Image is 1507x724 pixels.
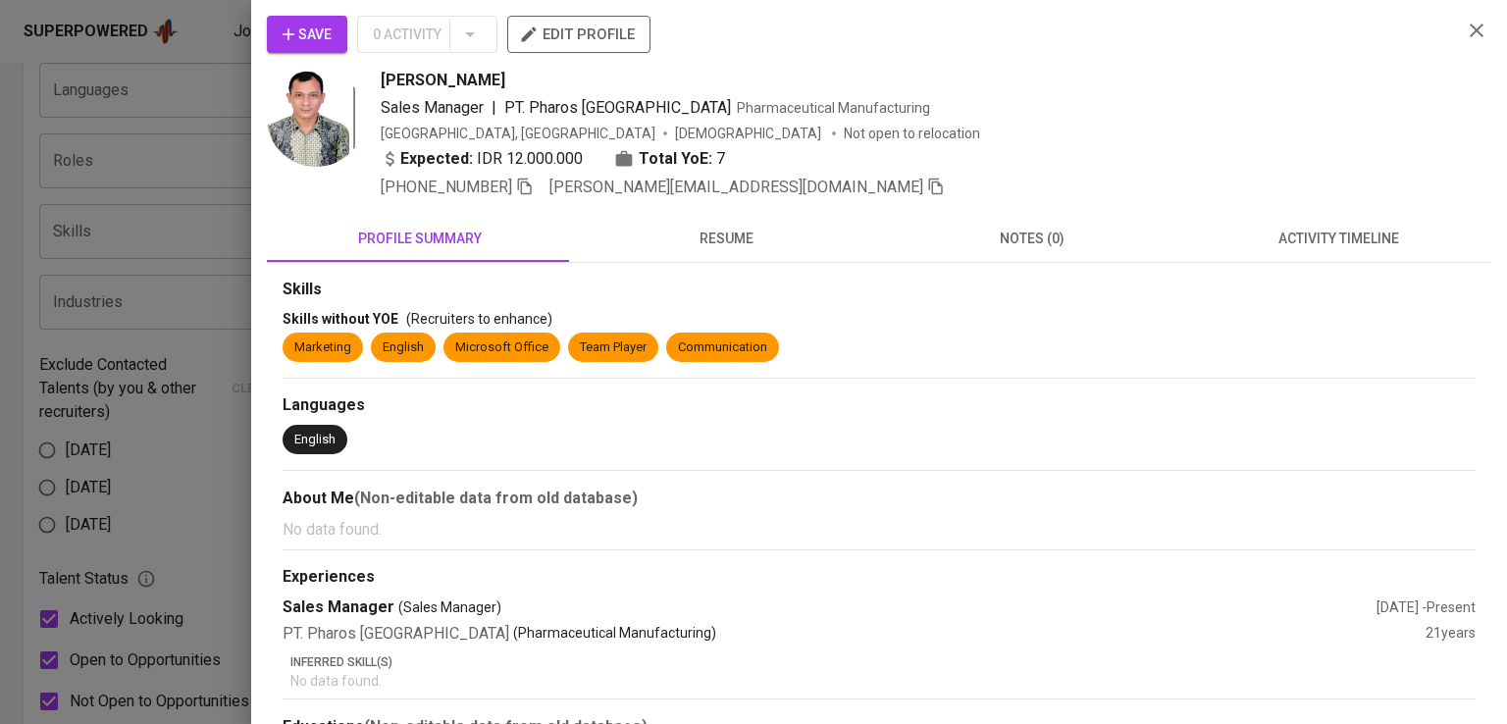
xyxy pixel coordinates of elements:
[504,98,731,117] span: PT. Pharos [GEOGRAPHIC_DATA]
[290,671,1476,691] p: No data found.
[678,338,767,357] div: Communication
[585,227,867,251] span: resume
[507,26,650,41] a: edit profile
[283,487,1476,510] div: About Me
[406,311,552,327] span: (Recruiters to enhance)
[283,279,1476,301] div: Skills
[383,338,424,357] div: English
[283,596,1377,619] div: Sales Manager
[716,147,725,171] span: 7
[844,124,980,143] p: Not open to relocation
[737,100,930,116] span: Pharmaceutical Manufacturing
[381,69,505,92] span: [PERSON_NAME]
[492,96,496,120] span: |
[513,623,716,646] p: (Pharmaceutical Manufacturing)
[400,147,473,171] b: Expected:
[283,623,1426,646] div: PT. Pharos [GEOGRAPHIC_DATA]
[283,518,1476,542] p: No data found.
[891,227,1173,251] span: notes (0)
[549,178,923,196] span: [PERSON_NAME][EMAIL_ADDRESS][DOMAIN_NAME]
[675,124,824,143] span: [DEMOGRAPHIC_DATA]
[1377,597,1476,617] div: [DATE] - Present
[507,16,650,53] button: edit profile
[283,566,1476,589] div: Experiences
[381,147,583,171] div: IDR 12.000.000
[283,311,398,327] span: Skills without YOE
[283,23,332,47] span: Save
[294,338,351,357] div: Marketing
[354,489,638,507] b: (Non-editable data from old database)
[1197,227,1480,251] span: activity timeline
[381,98,484,117] span: Sales Manager
[267,69,365,167] img: 6f0264a312fafc0d3a9a969be3aa6986.png
[523,22,635,47] span: edit profile
[1426,623,1476,646] div: 21 years
[639,147,712,171] b: Total YoE:
[381,124,655,143] div: [GEOGRAPHIC_DATA], [GEOGRAPHIC_DATA]
[290,653,1476,671] p: Inferred Skill(s)
[580,338,647,357] div: Team Player
[267,16,347,53] button: Save
[283,394,1476,417] div: Languages
[381,178,512,196] span: [PHONE_NUMBER]
[455,338,548,357] div: Microsoft Office
[294,431,336,449] div: English
[398,597,501,617] span: (Sales Manager)
[279,227,561,251] span: profile summary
